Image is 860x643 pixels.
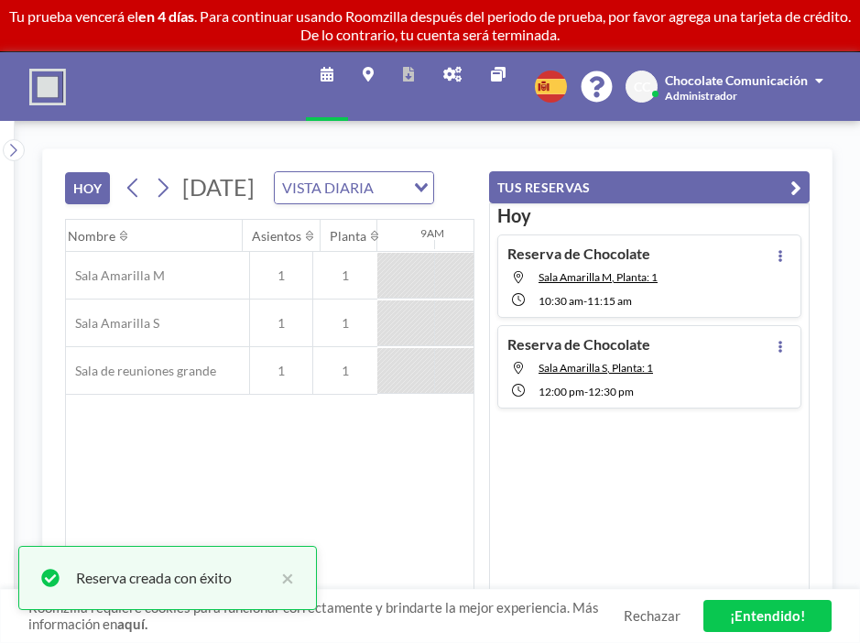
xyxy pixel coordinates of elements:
[703,600,832,632] a: ¡Entendido!
[420,226,444,240] div: 9AM
[539,270,658,284] span: Sala Amarilla M, Planta: 1
[68,228,115,245] div: Nombre
[275,172,433,203] div: Search for option
[278,176,377,200] span: VISTA DIARIA
[66,315,159,332] span: Sala Amarilla S
[250,315,312,332] span: 1
[76,567,272,589] div: Reserva creada con éxito
[587,294,632,308] span: 11:15 AM
[507,335,650,354] h4: Reserva de Chocolate
[665,89,737,103] span: Administrador
[624,607,680,625] a: Rechazar
[313,315,377,332] span: 1
[539,385,584,398] span: 12:00 PM
[65,172,110,204] button: HOY
[66,267,165,284] span: Sala Amarilla M
[250,267,312,284] span: 1
[330,228,366,245] div: Planta
[313,363,377,379] span: 1
[665,72,808,88] span: Chocolate Comunicación
[583,294,587,308] span: -
[250,363,312,379] span: 1
[634,79,650,95] span: CC
[379,176,403,200] input: Search for option
[588,385,634,398] span: 12:30 PM
[252,228,301,245] div: Asientos
[313,267,377,284] span: 1
[539,294,583,308] span: 10:30 AM
[272,567,294,589] button: close
[28,599,624,634] span: Roomzilla requiere cookies para funcionar correctamente y brindarte la mejor experiencia. Más inf...
[507,245,650,263] h4: Reserva de Chocolate
[584,385,588,398] span: -
[489,171,810,203] button: TUS RESERVAS
[182,173,255,201] span: [DATE]
[29,69,66,105] img: organization-logo
[117,616,147,632] a: aquí.
[66,363,216,379] span: Sala de reuniones grande
[539,361,653,375] span: Sala Amarilla S, Planta: 1
[138,7,194,25] b: en 4 días
[497,204,801,227] h3: Hoy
